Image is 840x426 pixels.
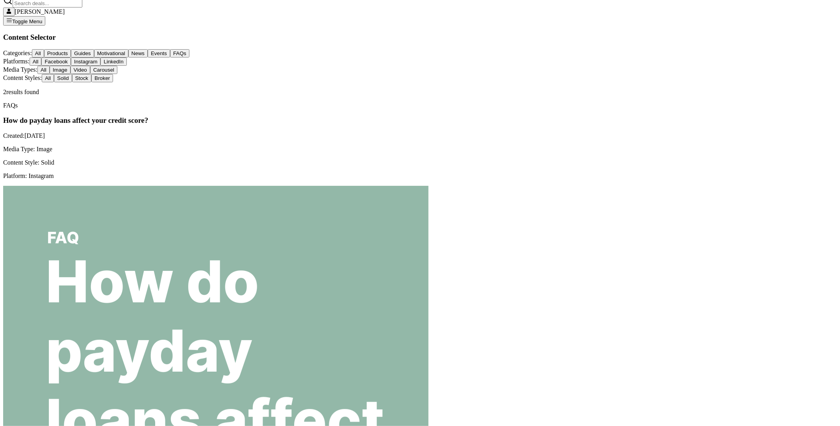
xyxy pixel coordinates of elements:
button: Products [44,49,71,57]
span: [PERSON_NAME] [15,8,65,15]
p: Content Style: Solid [3,159,837,166]
button: News [128,49,148,57]
p: Platform: Instagram [3,172,837,180]
button: All [37,66,50,74]
button: All [32,49,44,57]
button: Video [70,66,90,74]
button: Guides [71,49,94,57]
p: Media Type: Image [3,146,837,153]
button: Image [50,66,70,74]
button: All [30,57,42,66]
span: Content Styles : [3,74,42,81]
button: Toggle Menu [3,16,45,26]
button: Motivational [94,49,128,57]
span: Categories : [3,50,32,56]
button: Broker [91,74,113,82]
button: FAQs [170,49,189,57]
button: Carousel [90,66,117,74]
button: Facebook [41,57,71,66]
span: Toggle Menu [12,19,42,24]
button: Stock [72,74,91,82]
p: 2 results found [3,89,837,96]
button: Solid [54,74,72,82]
button: LinkedIn [100,57,126,66]
span: Media Types : [3,66,37,73]
span: Platforms : [3,58,30,65]
div: FAQs [3,102,837,109]
button: Instagram [71,57,100,66]
h3: How do payday loans affect your credit score? [3,116,837,125]
p: Created: [DATE] [3,132,837,139]
h3: Content Selector [3,33,837,42]
button: Events [148,49,170,57]
button: All [42,74,54,82]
